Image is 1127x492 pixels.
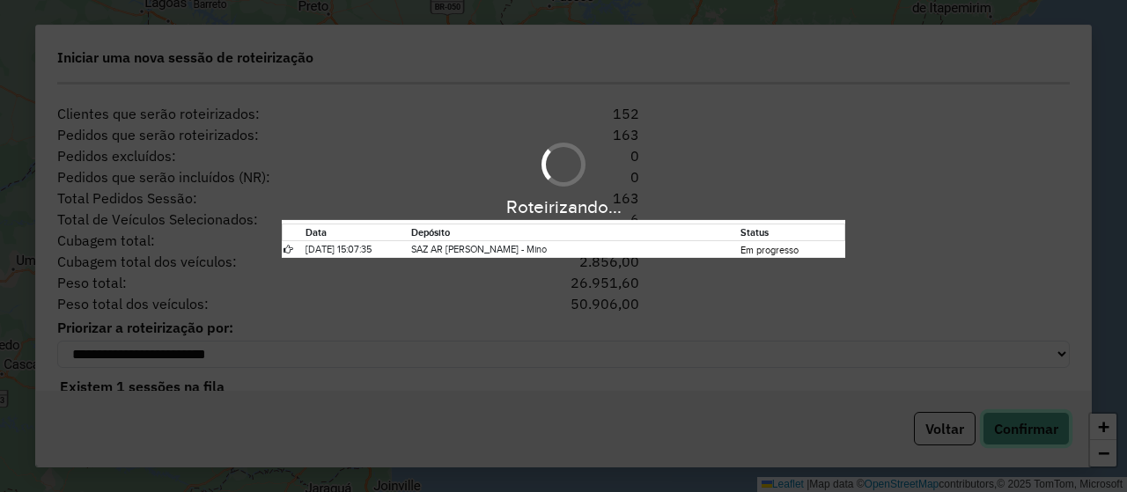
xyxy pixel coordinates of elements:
[740,224,845,241] th: Status
[740,243,799,258] label: Em progresso
[410,241,740,258] td: SAZ AR [PERSON_NAME] - Mino
[410,224,740,241] th: Depósito
[305,224,410,241] th: Data
[305,241,410,258] td: [DATE] 15:07:35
